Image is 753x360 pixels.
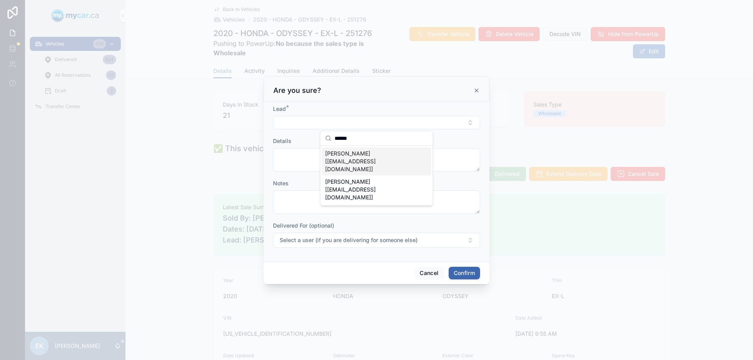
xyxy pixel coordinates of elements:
button: Select Button [273,233,480,248]
span: Notes [273,180,289,186]
div: Suggestions [320,146,433,205]
span: Details [273,137,291,144]
h3: Are you sure? [273,86,321,95]
button: Cancel [415,267,444,279]
button: Confirm [449,267,480,279]
span: Lead [273,105,286,112]
span: Delivered For (optional) [273,222,334,229]
span: Select a user (if you are delivering for someone else) [280,236,418,244]
span: [PERSON_NAME] [[EMAIL_ADDRESS][DOMAIN_NAME]] [325,178,418,201]
span: [PERSON_NAME] [[EMAIL_ADDRESS][DOMAIN_NAME]] [325,150,418,173]
button: Select Button [273,116,480,129]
